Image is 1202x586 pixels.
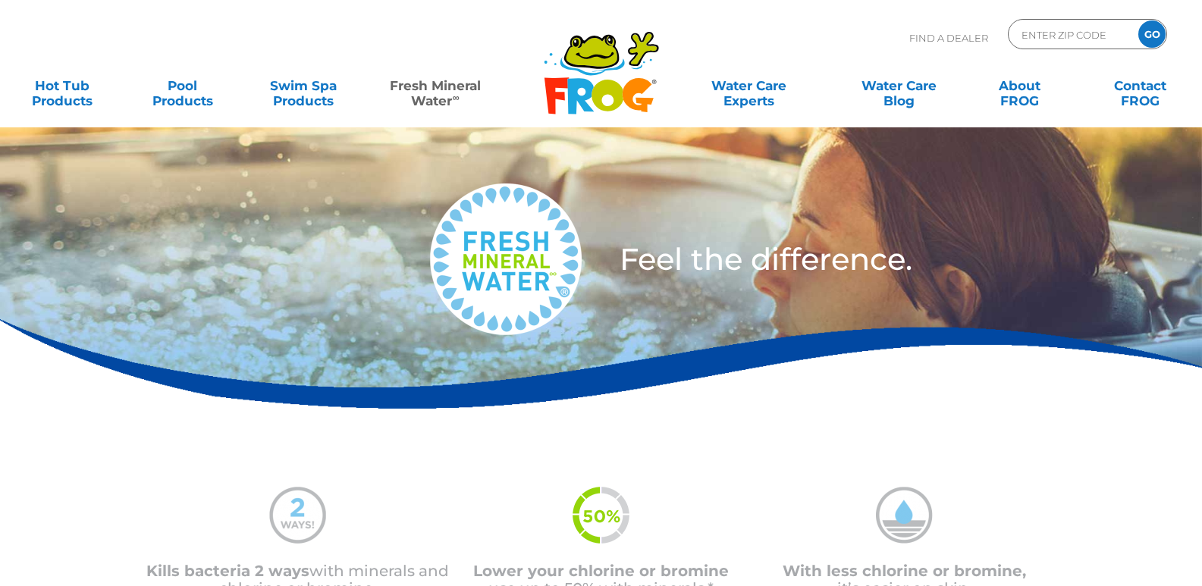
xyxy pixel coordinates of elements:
a: Swim SpaProducts [256,71,350,101]
img: fmw-50percent-icon [573,487,629,544]
input: GO [1138,20,1166,48]
span: Lower your chlorine or bromine [473,562,729,580]
p: Find A Dealer [909,19,988,57]
span: With less chlorine or bromine, [783,562,1026,580]
a: Hot TubProducts [15,71,109,101]
a: PoolProducts [136,71,230,101]
a: Water CareBlog [852,71,946,101]
a: ContactFROG [1093,71,1187,101]
h3: Feel the difference. [620,244,1101,274]
img: fresh-mineral-water-logo-medium [430,183,582,335]
sup: ∞ [452,92,459,103]
input: Zip Code Form [1020,24,1122,45]
a: Water CareExperts [673,71,825,101]
a: Fresh MineralWater∞ [377,71,494,101]
img: mineral-water-2-ways [269,487,326,544]
span: Kills bacteria 2 ways [146,562,309,580]
img: mineral-water-less-chlorine [876,487,933,544]
a: AboutFROG [972,71,1066,101]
